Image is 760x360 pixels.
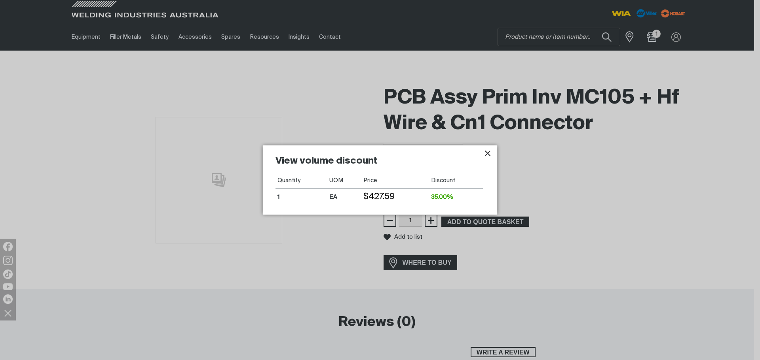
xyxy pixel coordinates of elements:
[361,189,429,205] td: $427.59
[275,189,327,205] td: 1
[275,155,483,172] h2: View volume discount
[361,172,429,189] th: Price
[429,189,483,205] td: 35.00%
[327,172,361,189] th: UOM
[327,189,361,205] td: EA
[483,149,492,158] button: Close pop-up overlay
[275,172,327,189] th: Quantity
[429,172,483,189] th: Discount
